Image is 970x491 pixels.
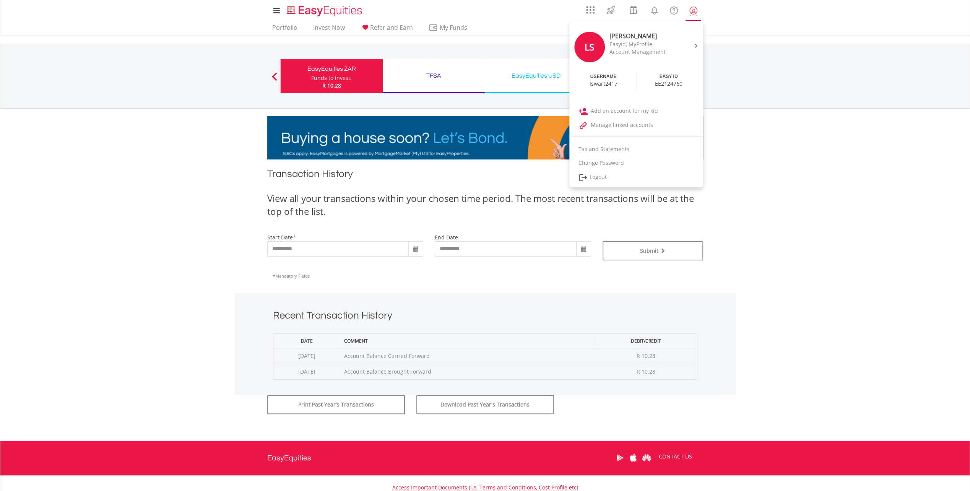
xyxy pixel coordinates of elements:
div: EE2124760 [655,80,682,88]
img: EasyMortage Promotion Banner [267,116,703,159]
th: Debit/Credit [595,333,697,348]
th: Comment [340,333,595,348]
a: Portfolio [269,24,301,36]
span: R 10.28 [637,352,655,359]
a: Notifications [645,2,664,17]
div: TFSA [387,70,480,81]
h1: Recent Transaction History [273,309,697,326]
label: start date [267,234,293,241]
a: Invest Now [310,24,348,36]
div: USERNAME [590,73,617,80]
a: Access Important Documents (i.e. Terms and Conditions, Cost Profile etc) [392,484,578,491]
a: Vouchers [622,2,645,16]
td: Account Balance Carried Forward [340,348,595,364]
td: Account Balance Brought Forward [340,364,595,379]
td: [DATE] [273,364,340,379]
div: LS [574,32,605,62]
div: Account Management [609,48,674,56]
h1: Transaction History [267,167,703,184]
a: Manage linked accounts [569,118,703,132]
a: Apple [627,446,640,470]
div: EasyEquities USD [490,70,583,81]
a: EasyEquities [267,441,311,475]
a: CONTACT US [653,446,697,467]
a: Google Play [613,446,627,470]
div: Funds to invest: [311,74,352,82]
span: Refer and Earn [370,23,413,32]
button: Print Past Year's Transactions [267,395,405,414]
span: R 10.28 [322,82,341,89]
div: View all your transactions within your chosen time period. The most recent transactions will be a... [267,192,703,218]
a: Refer and Earn [357,24,416,36]
img: thrive-v2.svg [604,4,617,16]
a: FAQ's and Support [664,2,684,17]
div: [PERSON_NAME] [609,32,674,41]
img: vouchers-v2.svg [627,4,640,16]
a: Tax and Statements [569,142,703,156]
span: My Funds [429,23,479,33]
a: Change Password [569,156,703,170]
a: Home page [284,2,365,17]
span: R 10.28 [637,368,655,375]
div: EasyId, MyProfile, [609,41,674,48]
a: AppsGrid [581,2,600,14]
a: Logout [569,170,703,185]
img: EasyEquities_Logo.png [285,5,365,17]
span: Mandatory Fields [273,273,310,279]
img: grid-menu-icon.svg [586,6,595,14]
a: Huawei [640,446,653,470]
div: lswart2417 [590,80,617,88]
a: Add an account for my kid [569,104,703,118]
button: Submit [603,241,703,260]
label: end date [435,234,458,241]
a: My Profile [684,2,703,19]
td: [DATE] [273,348,340,364]
button: Download Past Year's Transactions [416,395,554,414]
a: LS [PERSON_NAME] EasyId, MyProfile, Account Management USERNAME lswart2417 EASY ID EE2124760 [569,23,703,94]
div: EASY ID [660,73,678,80]
div: EasyEquities ZAR [285,63,378,74]
th: Date [273,333,340,348]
